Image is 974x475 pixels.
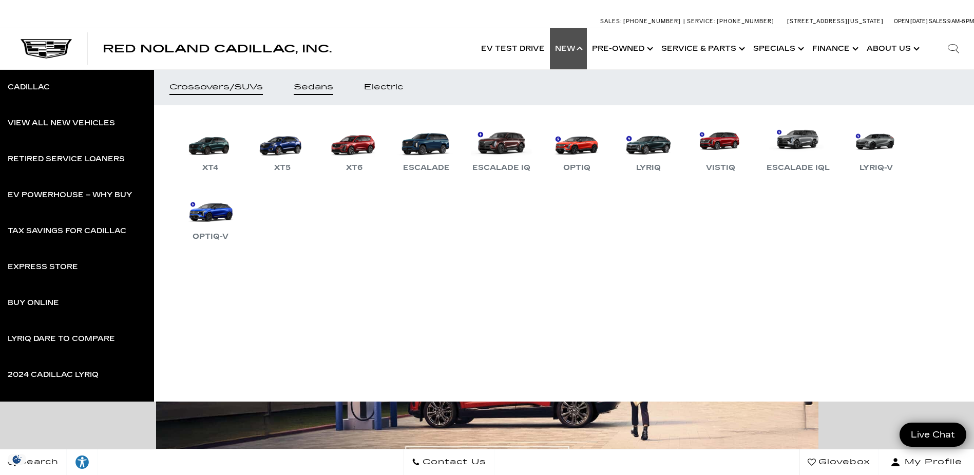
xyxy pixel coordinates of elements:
a: Explore your accessibility options [67,449,98,475]
a: Service: [PHONE_NUMBER] [683,18,777,24]
span: [PHONE_NUMBER] [717,18,774,25]
a: Contact Us [404,449,494,475]
span: Service: [687,18,715,25]
span: Search [16,455,59,469]
span: Open [DATE] [894,18,928,25]
div: Escalade IQ [467,162,536,174]
div: EV Powerhouse – Why Buy [8,192,132,199]
a: Live Chat [900,423,966,447]
a: Sedans [278,69,349,105]
a: LYRIQ-V [845,121,907,174]
a: About Us [862,28,923,69]
a: Pre-Owned [587,28,656,69]
a: EV Test Drive [476,28,550,69]
div: Buy Online [8,299,59,307]
div: Express Store [8,263,78,271]
a: Electric [349,69,418,105]
div: OPTIQ-V [187,231,234,243]
div: VISTIQ [701,162,740,174]
a: XT5 [252,121,313,174]
div: Escalade [398,162,455,174]
div: View All New Vehicles [8,120,115,127]
div: XT5 [269,162,296,174]
div: XT4 [197,162,224,174]
a: VISTIQ [690,121,751,174]
div: Escalade IQL [761,162,835,174]
a: New [550,28,587,69]
a: XT6 [323,121,385,174]
div: Electric [364,84,403,91]
a: OPTIQ [546,121,607,174]
div: Sedans [294,84,333,91]
span: Sales: [929,18,947,25]
span: My Profile [901,455,962,469]
div: Explore your accessibility options [67,454,98,470]
span: Glovebox [816,455,870,469]
div: 2024 Cadillac LYRIQ [8,371,99,378]
div: LYRIQ-V [854,162,898,174]
a: Escalade [395,121,457,174]
span: Sales: [600,18,622,25]
a: Crossovers/SUVs [154,69,278,105]
span: 9 AM-6 PM [947,18,974,25]
a: XT4 [180,121,241,174]
span: Contact Us [420,455,486,469]
div: LYRIQ [631,162,666,174]
a: Specials [748,28,807,69]
div: XT6 [341,162,368,174]
img: Cadillac Dark Logo with Cadillac White Text [21,39,72,59]
a: Service & Parts [656,28,748,69]
a: Finance [807,28,862,69]
a: [STREET_ADDRESS][US_STATE] [787,18,884,25]
div: Cadillac [8,84,50,91]
a: LYRIQ [618,121,679,174]
a: Escalade IQ [467,121,536,174]
span: Red Noland Cadillac, Inc. [103,43,332,55]
div: OPTIQ [558,162,596,174]
div: LYRIQ Dare to Compare [8,335,115,343]
button: Open user profile menu [878,449,974,475]
a: Red Noland Cadillac, Inc. [103,44,332,54]
a: Sales: [PHONE_NUMBER] [600,18,683,24]
section: Click to Open Cookie Consent Modal [5,454,29,465]
img: Opt-Out Icon [5,454,29,465]
a: OPTIQ-V [180,189,241,243]
span: [PHONE_NUMBER] [623,18,681,25]
div: Tax Savings for Cadillac [8,227,126,235]
div: Crossovers/SUVs [169,84,263,91]
a: Glovebox [799,449,878,475]
a: Escalade IQL [761,121,835,174]
div: Retired Service Loaners [8,156,125,163]
span: Live Chat [906,429,960,441]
